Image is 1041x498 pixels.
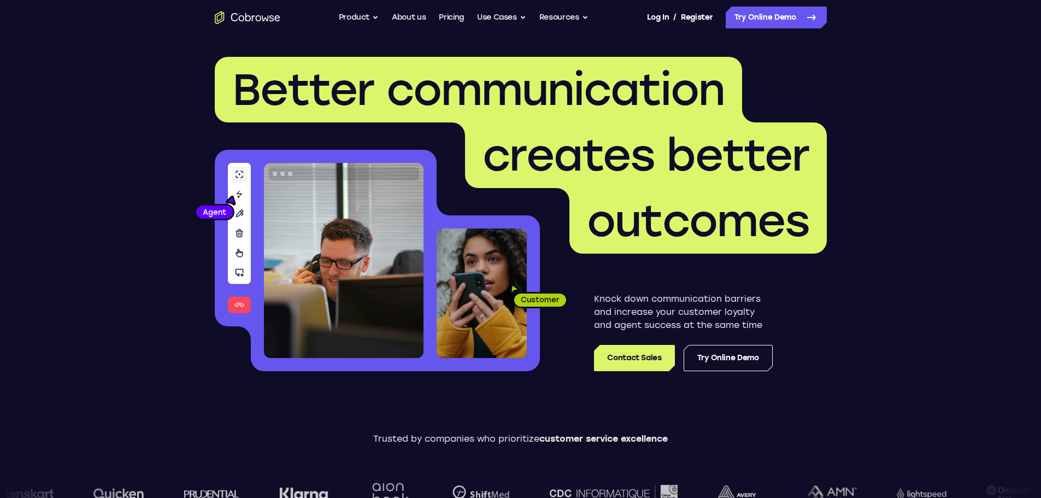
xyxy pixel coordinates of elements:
[673,11,677,24] span: /
[726,7,827,28] a: Try Online Demo
[392,7,426,28] a: About us
[439,7,464,28] a: Pricing
[215,11,280,24] a: Go to the home page
[477,7,526,28] button: Use Cases
[539,7,589,28] button: Resources
[594,292,773,332] p: Knock down communication barriers and increase your customer loyalty and agent success at the sam...
[264,163,424,358] img: A customer support agent talking on the phone
[594,345,674,371] a: Contact Sales
[483,129,809,181] span: creates better
[681,7,713,28] a: Register
[437,229,527,358] img: A customer holding their phone
[339,7,379,28] button: Product
[684,345,773,371] a: Try Online Demo
[184,489,239,498] img: prudential
[232,63,725,116] span: Better communication
[587,195,809,247] span: outcomes
[647,7,669,28] a: Log In
[539,433,668,444] span: customer service excellence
